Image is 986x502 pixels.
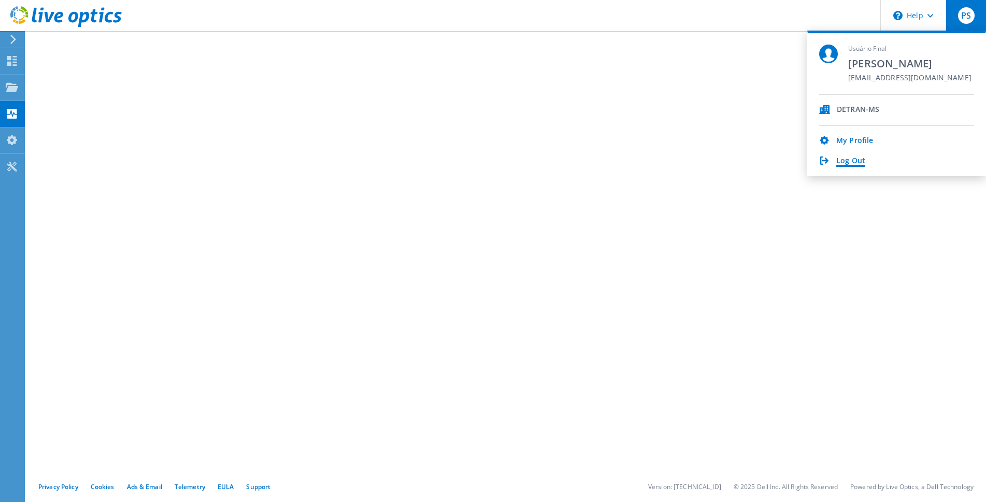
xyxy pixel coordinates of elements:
[848,45,971,53] span: Usuário Final
[246,482,270,491] a: Support
[958,7,975,24] span: PS
[127,482,162,491] a: Ads & Email
[850,482,974,491] li: Powered by Live Optics, a Dell Technology
[38,482,78,491] a: Privacy Policy
[218,482,234,491] a: EULA
[848,56,971,70] span: [PERSON_NAME]
[848,74,971,83] span: [EMAIL_ADDRESS][DOMAIN_NAME]
[836,136,873,146] a: My Profile
[836,156,865,166] a: Log Out
[648,482,721,491] li: Version: [TECHNICAL_ID]
[175,482,205,491] a: Telemetry
[893,11,903,20] svg: \n
[91,482,115,491] a: Cookies
[734,482,838,491] li: © 2025 Dell Inc. All Rights Reserved
[837,105,879,115] div: DETRAN-MS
